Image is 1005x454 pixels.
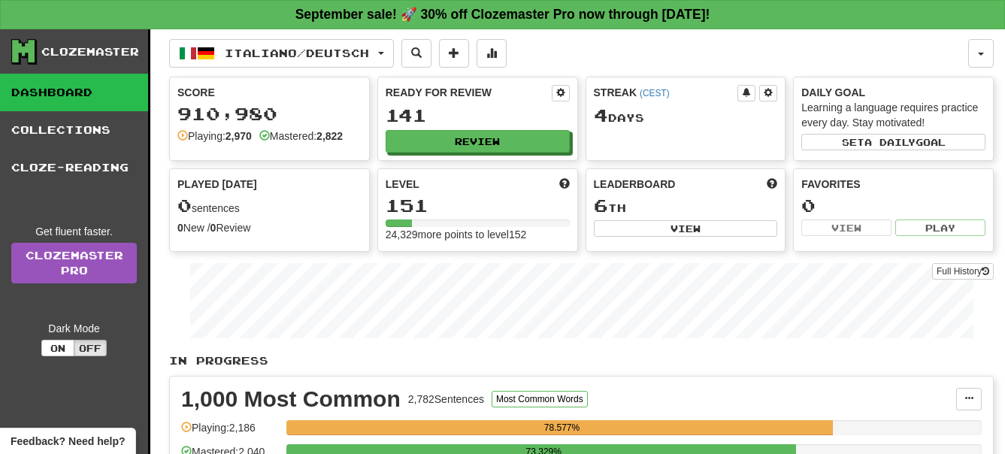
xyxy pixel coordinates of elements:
[177,195,192,216] span: 0
[386,196,570,215] div: 151
[594,196,778,216] div: th
[177,177,257,192] span: Played [DATE]
[177,222,183,234] strong: 0
[801,85,985,100] div: Daily Goal
[439,39,469,68] button: Add sentence to collection
[225,47,369,59] span: Italiano / Deutsch
[226,130,252,142] strong: 2,970
[864,137,916,147] span: a daily
[594,195,608,216] span: 6
[408,392,484,407] div: 2,782 Sentences
[640,88,670,98] a: (CEST)
[594,177,676,192] span: Leaderboard
[11,224,137,239] div: Get fluent faster.
[492,391,588,407] button: Most Common Words
[210,222,216,234] strong: 0
[801,196,985,215] div: 0
[594,104,608,126] span: 4
[594,106,778,126] div: Day s
[477,39,507,68] button: More stats
[169,353,994,368] p: In Progress
[259,129,343,144] div: Mastered:
[386,85,552,100] div: Ready for Review
[291,420,833,435] div: 78.577%
[74,340,107,356] button: Off
[177,196,362,216] div: sentences
[181,388,401,410] div: 1,000 Most Common
[177,220,362,235] div: New / Review
[767,177,777,192] span: This week in points, UTC
[177,85,362,100] div: Score
[177,129,252,144] div: Playing:
[295,7,710,22] strong: September sale! 🚀 30% off Clozemaster Pro now through [DATE]!
[181,420,279,445] div: Playing: 2,186
[11,321,137,336] div: Dark Mode
[316,130,343,142] strong: 2,822
[594,85,738,100] div: Streak
[386,227,570,242] div: 24,329 more points to level 152
[386,177,419,192] span: Level
[932,263,994,280] button: Full History
[594,220,778,237] button: View
[41,44,139,59] div: Clozemaster
[895,219,985,236] button: Play
[801,219,891,236] button: View
[386,130,570,153] button: Review
[177,104,362,123] div: 910,980
[169,39,394,68] button: Italiano/Deutsch
[559,177,570,192] span: Score more points to level up
[801,134,985,150] button: Seta dailygoal
[386,106,570,125] div: 141
[401,39,431,68] button: Search sentences
[11,243,137,283] a: ClozemasterPro
[801,177,985,192] div: Favorites
[41,340,74,356] button: On
[11,434,125,449] span: Open feedback widget
[801,100,985,130] div: Learning a language requires practice every day. Stay motivated!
